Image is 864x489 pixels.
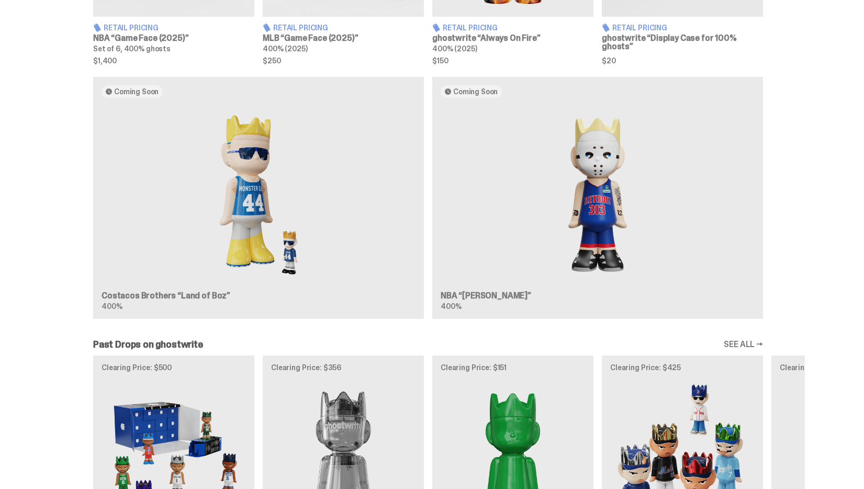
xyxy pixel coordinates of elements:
span: Coming Soon [453,87,498,96]
span: 400% [441,302,461,311]
span: $20 [602,57,763,64]
span: 400% [102,302,122,311]
span: Retail Pricing [612,24,667,31]
span: $1,400 [93,57,254,64]
a: SEE ALL → [724,340,763,349]
p: Clearing Price: $500 [102,364,246,371]
img: Eminem [441,106,755,283]
h3: Costacos Brothers “Land of Boz” [102,292,416,300]
span: Retail Pricing [104,24,159,31]
span: Set of 6, 400% ghosts [93,44,171,53]
span: 400% (2025) [432,44,477,53]
span: Coming Soon [114,87,159,96]
h3: ghostwrite “Display Case for 100% ghosts” [602,34,763,51]
p: Clearing Price: $356 [271,364,416,371]
h3: MLB “Game Face (2025)” [263,34,424,42]
h3: ghostwrite “Always On Fire” [432,34,593,42]
span: 400% (2025) [263,44,307,53]
span: Retail Pricing [273,24,328,31]
p: Clearing Price: $425 [610,364,755,371]
h2: Past Drops on ghostwrite [93,340,203,349]
h3: NBA “Game Face (2025)” [93,34,254,42]
h3: NBA “[PERSON_NAME]” [441,292,755,300]
span: $250 [263,57,424,64]
span: Retail Pricing [443,24,498,31]
p: Clearing Price: $151 [441,364,585,371]
img: Land of Boz [102,106,416,283]
span: $150 [432,57,593,64]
